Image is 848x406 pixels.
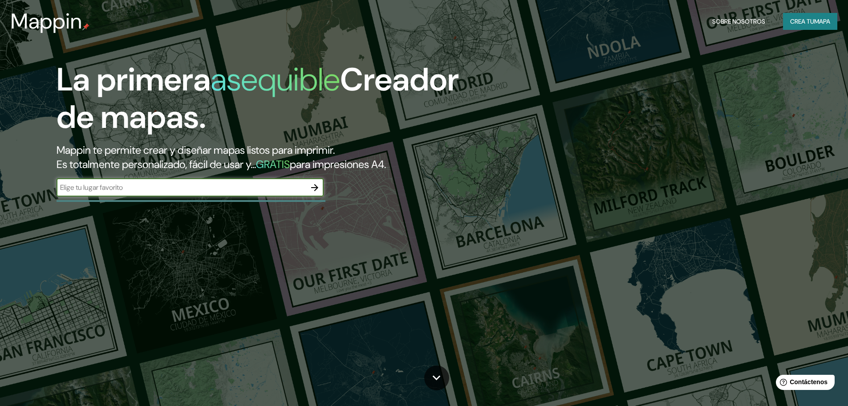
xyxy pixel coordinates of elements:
[82,23,89,30] img: pin de mapeo
[790,17,814,25] font: Crea tu
[57,182,306,193] input: Elige tu lugar favorito
[57,143,335,157] font: Mappin te permite crear y diseñar mapas listos para imprimir.
[709,13,769,30] button: Sobre nosotros
[769,371,838,396] iframe: Lanzador de widgets de ayuda
[256,157,290,171] font: GRATIS
[290,157,386,171] font: para impresiones A4.
[814,17,830,25] font: mapa
[57,157,256,171] font: Es totalmente personalizado, fácil de usar y...
[11,7,82,35] font: Mappin
[57,59,211,100] font: La primera
[211,59,340,100] font: asequible
[712,17,765,25] font: Sobre nosotros
[783,13,837,30] button: Crea tumapa
[57,59,459,138] font: Creador de mapas.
